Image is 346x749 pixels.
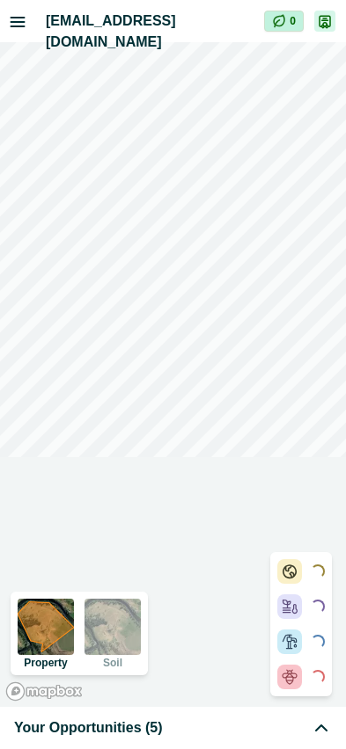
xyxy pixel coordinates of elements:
[18,599,74,655] img: property preview
[5,681,83,702] a: Mapbox logo
[103,658,122,668] p: Soil
[46,11,264,53] h2: [EMAIL_ADDRESS][DOMAIN_NAME]
[290,13,296,29] p: 0
[85,599,141,655] img: soil preview
[24,658,67,668] p: Property
[14,717,163,738] span: Your Opportunities (5)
